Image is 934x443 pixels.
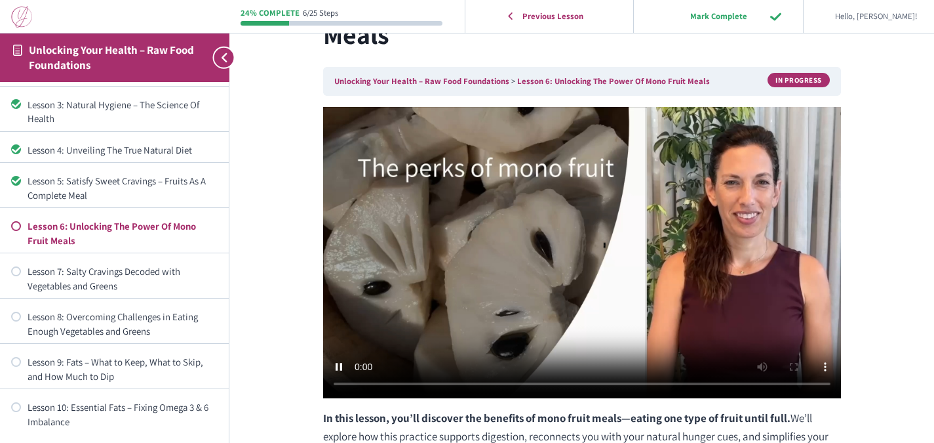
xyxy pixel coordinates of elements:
[11,219,218,247] a: Not started Lesson 6: Unlocking The Power Of Mono Fruit Meals
[28,264,218,293] div: Lesson 7: Salty Cravings Decoded with Vegetables and Greens
[11,310,218,338] a: Not started Lesson 8: Overcoming Challenges in Eating Enough Vegetables and Greens
[11,143,218,157] a: Completed Lesson 4: Unveiling The True Natural Diet
[835,10,918,23] span: Hello, [PERSON_NAME]!
[11,144,21,154] div: Completed
[323,67,841,96] nav: Breadcrumbs
[11,357,21,367] div: Not started
[11,98,218,126] a: Completed Lesson 3: Natural Hygiene – The Science Of Health
[469,3,631,30] a: Previous Lesson
[11,312,21,322] div: Not started
[11,264,218,293] a: Not started Lesson 7: Salty Cravings Decoded with Vegetables and Greens
[11,402,21,412] div: Not started
[11,266,21,276] div: Not started
[11,400,218,429] a: Not started Lesson 10: Essential Fats – Fixing Omega 3 & 6 Imbalance
[206,33,229,82] button: Toggle sidebar navigation
[11,99,21,109] div: Completed
[28,174,218,202] div: Lesson 5: Satisfy Sweet Cravings – Fruits As A Complete Meal
[323,411,790,425] strong: In this lesson, you’ll discover the benefits of mono fruit meals—eating one type of fruit until f...
[28,98,218,126] div: Lesson 3: Natural Hygiene – The Science Of Health
[28,400,218,429] div: Lesson 10: Essential Fats – Fixing Omega 3 & 6 Imbalance
[514,11,592,22] span: Previous Lesson
[11,174,218,202] a: Completed Lesson 5: Satisfy Sweet Cravings – Fruits As A Complete Meal
[334,75,509,87] a: Unlocking Your Health – Raw Food Foundations
[768,73,830,87] div: In Progress
[241,9,300,18] div: 24% Complete
[29,43,194,72] a: Unlocking Your Health – Raw Food Foundations
[28,143,218,157] div: Lesson 4: Unveiling The True Natural Diet
[11,176,21,186] div: Completed
[303,9,338,18] div: 6/25 Steps
[648,3,788,30] input: Mark Complete
[28,219,218,247] div: Lesson 6: Unlocking The Power Of Mono Fruit Meals
[11,355,218,383] a: Not started Lesson 9: Fats – What to Keep, What to Skip, and How Much to Dip
[28,310,218,338] div: Lesson 8: Overcoming Challenges in Eating Enough Vegetables and Greens
[28,355,218,383] div: Lesson 9: Fats – What to Keep, What to Skip, and How Much to Dip
[11,221,21,231] div: Not started
[517,75,710,87] a: Lesson 6: Unlocking The Power Of Mono Fruit Meals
